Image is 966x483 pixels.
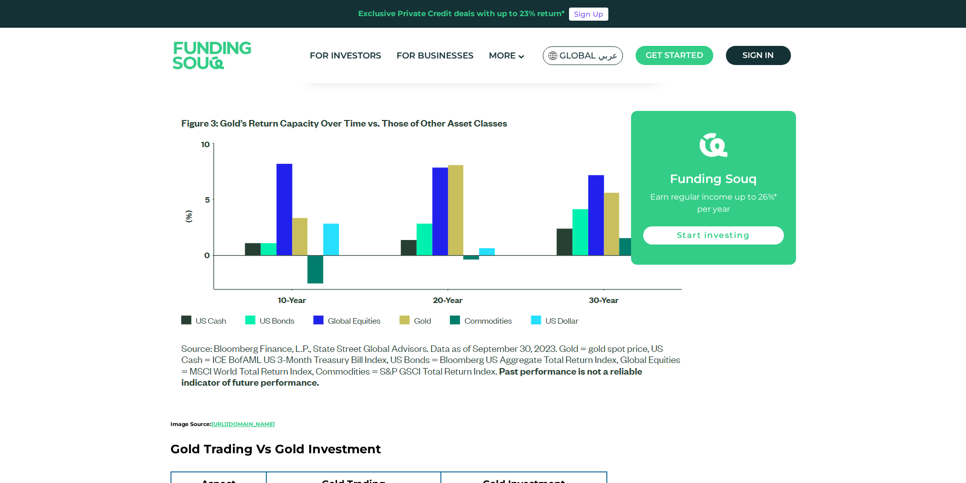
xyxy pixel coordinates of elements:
[163,30,262,81] img: Logo
[726,46,791,65] a: Sign in
[171,442,381,456] span: Gold Trading Vs Gold Investment
[171,106,699,405] img: hAgAAALCnVRYuAL0WCrQAAAAAANUjXMDAIFwAAAAAgP4gXMDAIFwAAAAAgP4gXAAAAAAAAB0hXAAAAAAAAB0hXAAAAAAAAB0h...
[171,421,211,428] span: Image Source:
[569,8,608,21] a: Sign Up
[394,47,476,64] a: For Businesses
[559,50,617,62] span: Global عربي
[358,8,565,20] div: Exclusive Private Credit deals with up to 23% return*
[548,51,557,60] img: SA Flag
[643,191,784,215] div: Earn regular income up to 26%* per year
[700,131,727,159] img: fsicon
[670,171,757,186] span: Funding Souq
[643,226,784,245] a: Start investing
[211,421,275,428] a: [URL][DOMAIN_NAME]
[307,47,384,64] a: For Investors
[489,50,516,61] span: More
[743,50,774,60] span: Sign in
[646,50,703,60] span: Get started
